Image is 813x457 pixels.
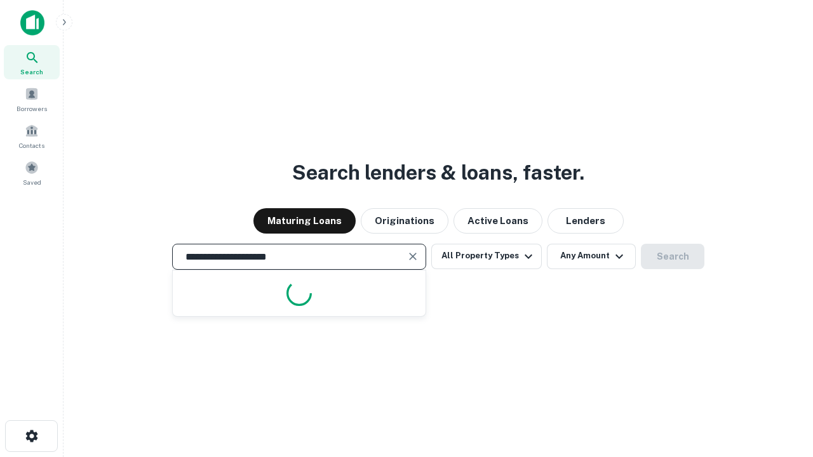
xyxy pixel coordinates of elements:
[547,244,636,269] button: Any Amount
[4,82,60,116] a: Borrowers
[361,208,448,234] button: Originations
[253,208,356,234] button: Maturing Loans
[454,208,542,234] button: Active Loans
[431,244,542,269] button: All Property Types
[4,119,60,153] a: Contacts
[4,45,60,79] a: Search
[548,208,624,234] button: Lenders
[404,248,422,265] button: Clear
[4,156,60,190] a: Saved
[292,157,584,188] h3: Search lenders & loans, faster.
[19,140,44,150] span: Contacts
[20,10,44,36] img: capitalize-icon.png
[17,103,47,114] span: Borrowers
[23,177,41,187] span: Saved
[749,355,813,416] iframe: Chat Widget
[20,67,43,77] span: Search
